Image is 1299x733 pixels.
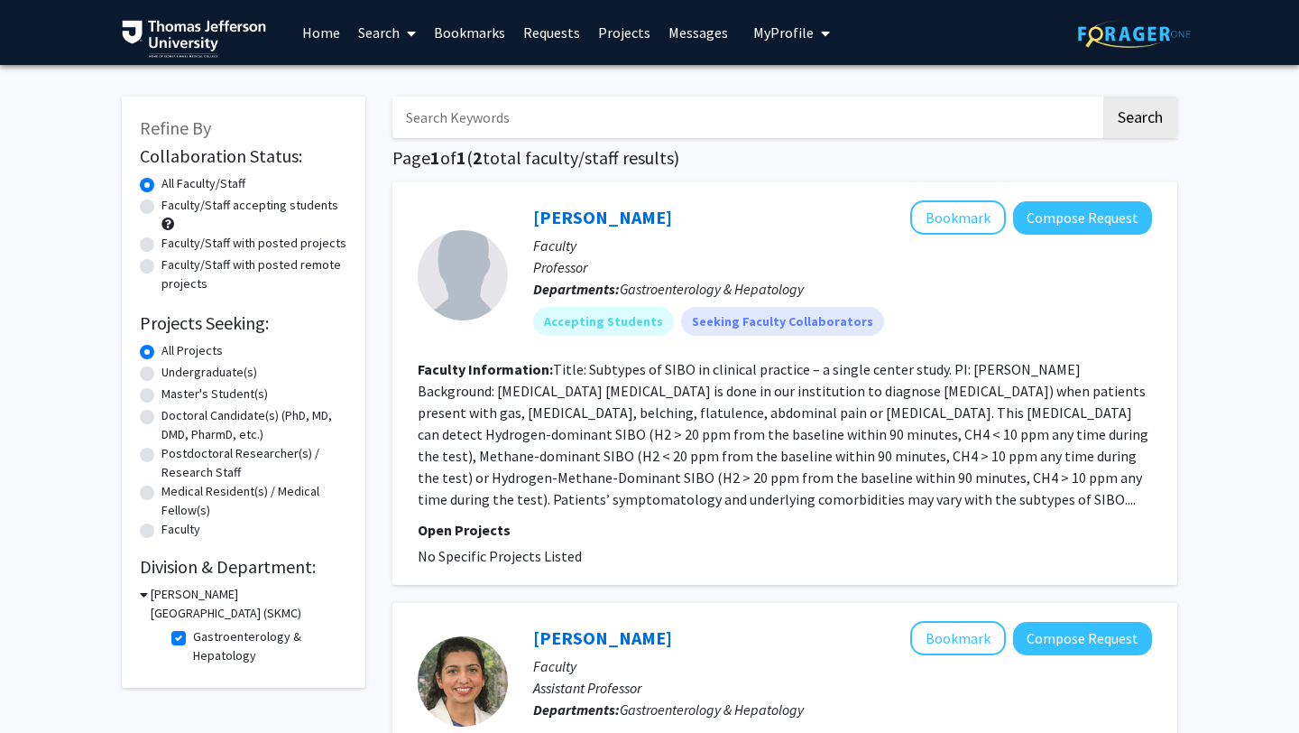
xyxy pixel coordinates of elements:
[533,307,674,336] mat-chip: Accepting Students
[533,235,1152,256] p: Faculty
[161,196,338,215] label: Faculty/Staff accepting students
[1078,20,1191,48] img: ForagerOne Logo
[193,627,343,665] label: Gastroenterology & Hepatology
[910,200,1006,235] button: Add Monjur Ahmed to Bookmarks
[418,519,1152,541] p: Open Projects
[392,97,1101,138] input: Search Keywords
[533,626,672,649] a: [PERSON_NAME]
[161,406,347,444] label: Doctoral Candidate(s) (PhD, MD, DMD, PharmD, etc.)
[122,20,266,58] img: Thomas Jefferson University Logo
[392,147,1177,169] h1: Page of ( total faculty/staff results)
[910,621,1006,655] button: Add Raina Shivashankar to Bookmarks
[161,234,346,253] label: Faculty/Staff with posted projects
[533,206,672,228] a: [PERSON_NAME]
[589,1,659,64] a: Projects
[140,556,347,578] h2: Division & Department:
[620,701,804,719] span: Gastroenterology & Hepatology
[681,307,884,336] mat-chip: Seeking Faculty Collaborators
[161,482,347,520] label: Medical Resident(s) / Medical Fellow(s)
[533,701,620,719] b: Departments:
[533,256,1152,278] p: Professor
[533,677,1152,699] p: Assistant Professor
[161,341,223,360] label: All Projects
[473,146,483,169] span: 2
[456,146,466,169] span: 1
[349,1,425,64] a: Search
[418,360,1148,508] fg-read-more: Title: Subtypes of SIBO in clinical practice – a single center study. PI: [PERSON_NAME] Backgroun...
[151,585,347,623] h3: [PERSON_NAME][GEOGRAPHIC_DATA] (SKMC)
[659,1,737,64] a: Messages
[425,1,514,64] a: Bookmarks
[430,146,440,169] span: 1
[533,655,1152,677] p: Faculty
[1013,201,1152,235] button: Compose Request to Monjur Ahmed
[1013,622,1152,655] button: Compose Request to Raina Shivashankar
[293,1,349,64] a: Home
[140,116,211,139] span: Refine By
[161,363,257,382] label: Undergraduate(s)
[140,145,347,167] h2: Collaboration Status:
[620,280,804,298] span: Gastroenterology & Hepatology
[161,385,268,404] label: Master's Student(s)
[418,360,553,378] b: Faculty Information:
[140,312,347,334] h2: Projects Seeking:
[161,255,347,293] label: Faculty/Staff with posted remote projects
[418,547,582,565] span: No Specific Projects Listed
[514,1,589,64] a: Requests
[1103,97,1177,138] button: Search
[753,23,814,42] span: My Profile
[161,520,200,539] label: Faculty
[161,444,347,482] label: Postdoctoral Researcher(s) / Research Staff
[161,174,245,193] label: All Faculty/Staff
[533,280,620,298] b: Departments:
[14,652,77,719] iframe: Chat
